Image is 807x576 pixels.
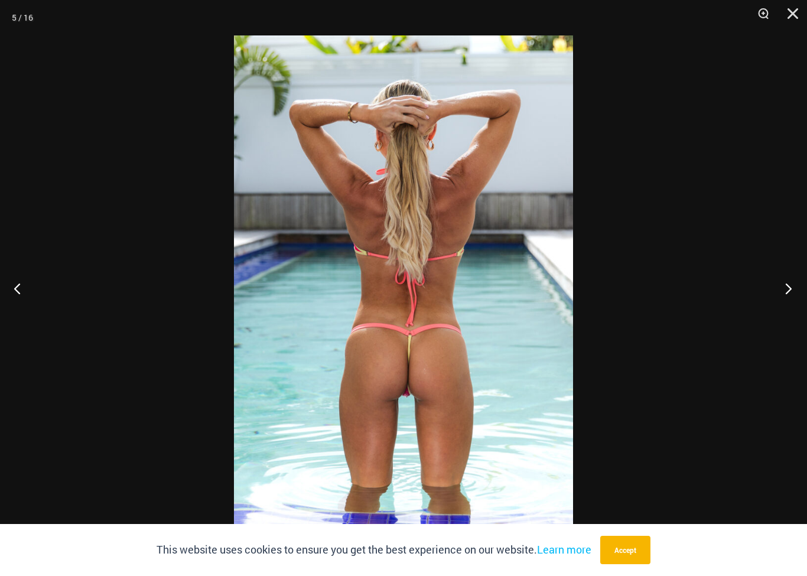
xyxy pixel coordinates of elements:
div: 5 / 16 [12,9,33,27]
p: This website uses cookies to ensure you get the best experience on our website. [157,541,591,559]
a: Learn more [537,542,591,557]
button: Accept [600,536,650,564]
img: Bubble Mesh Highlight Pink 323 Top 421 Micro 03 [234,35,573,544]
button: Next [763,259,807,318]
